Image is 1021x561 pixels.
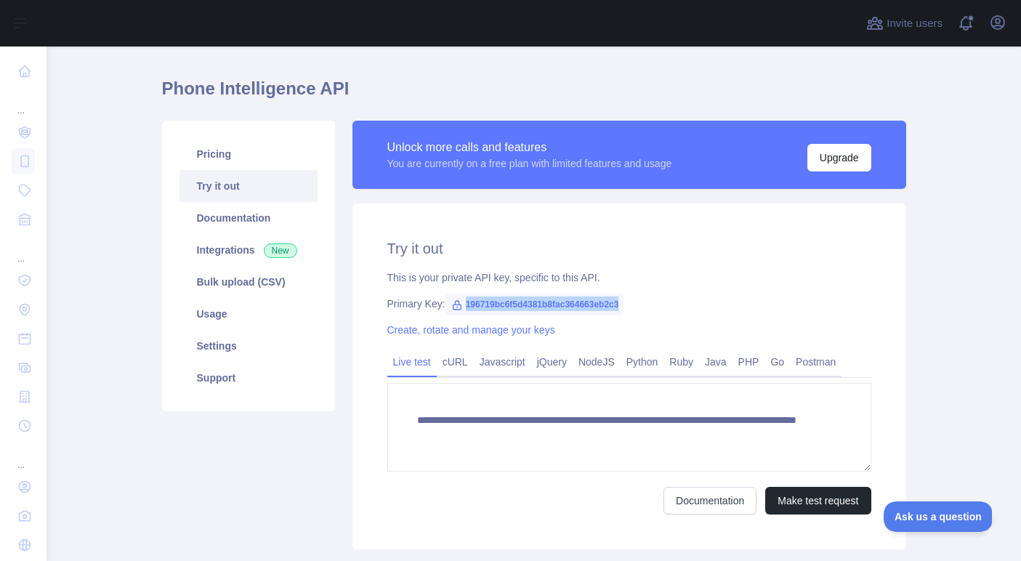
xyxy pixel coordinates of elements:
[445,294,625,315] span: 196719bc6f5d4381b8fac364663eb2c3
[807,144,871,171] button: Upgrade
[179,202,318,234] a: Documentation
[179,330,318,362] a: Settings
[887,15,943,32] span: Invite users
[387,350,437,374] a: Live test
[179,266,318,298] a: Bulk upload (CSV)
[179,170,318,202] a: Try it out
[12,442,35,471] div: ...
[179,298,318,330] a: Usage
[387,238,871,259] h2: Try it out
[437,350,474,374] a: cURL
[387,156,672,171] div: You are currently on a free plan with limited features and usage
[863,12,945,35] button: Invite users
[765,487,871,514] button: Make test request
[474,350,531,374] a: Javascript
[790,350,842,374] a: Postman
[733,350,765,374] a: PHP
[387,296,871,311] div: Primary Key:
[387,324,555,336] a: Create, rotate and manage your keys
[764,350,790,374] a: Go
[387,270,871,285] div: This is your private API key, specific to this API.
[12,87,35,116] div: ...
[621,350,664,374] a: Python
[12,235,35,265] div: ...
[699,350,733,374] a: Java
[179,234,318,266] a: Integrations New
[264,243,297,258] span: New
[663,487,756,514] a: Documentation
[162,77,906,112] h1: Phone Intelligence API
[179,362,318,394] a: Support
[179,138,318,170] a: Pricing
[663,350,699,374] a: Ruby
[573,350,621,374] a: NodeJS
[884,501,992,532] iframe: Toggle Customer Support
[387,139,672,156] div: Unlock more calls and features
[531,350,573,374] a: jQuery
